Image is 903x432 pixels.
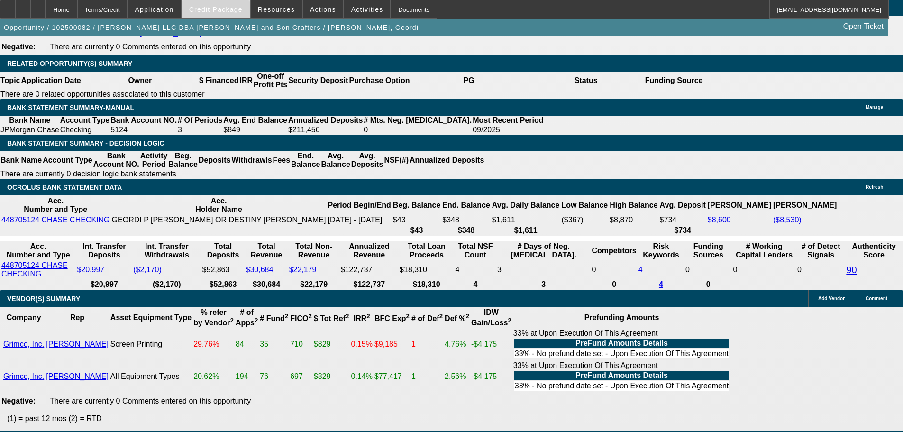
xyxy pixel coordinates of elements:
[609,215,658,225] td: $8,870
[466,313,469,320] sup: 2
[328,196,392,214] th: Period Begin/End
[1,43,36,51] b: Negative:
[348,72,410,90] th: Purchase Option
[659,196,706,214] th: Avg. Deposit
[320,151,350,169] th: Avg. Balance
[866,105,883,110] span: Manage
[76,242,132,260] th: Int. Transfer Deposits
[514,349,730,358] td: 33% - No prefund date set - Upon Execution Of This Agreement
[290,314,312,322] b: FICO
[82,72,199,90] th: Owner
[866,296,887,301] span: Comment
[383,151,409,169] th: NSF(#)
[328,215,392,225] td: [DATE] - [DATE]
[3,340,44,348] a: Grimco, Inc.
[42,151,93,169] th: Account Type
[374,361,410,392] td: $77,417
[110,329,192,360] td: Screen Printing
[77,266,104,274] a: $20,997
[708,216,731,224] a: $8,600
[177,125,223,135] td: 3
[7,295,80,303] span: VENDOR(S) SUMMARY
[444,329,470,360] td: 4.76%
[638,266,643,274] a: 4
[285,313,288,320] sup: 2
[846,242,902,260] th: Authenticity Score
[223,116,288,125] th: Avg. End Balance
[411,329,443,360] td: 1
[193,308,234,327] b: % refer by Vendor
[1,242,75,260] th: Acc. Number and Type
[707,196,772,214] th: [PERSON_NAME]
[189,6,243,13] span: Credit Package
[410,72,527,90] th: PG
[609,196,658,214] th: High Balance
[289,280,339,289] th: $22,179
[199,72,239,90] th: $ Financed
[7,139,164,147] span: Bank Statement Summary - Decision Logic
[202,261,245,279] td: $52,863
[111,215,327,225] td: GEORDI P [PERSON_NAME] OR DESTINY [PERSON_NAME]
[223,125,288,135] td: $849
[492,215,560,225] td: $1,611
[314,314,349,322] b: $ Tot Ref
[202,280,245,289] th: $52,863
[70,313,84,322] b: Rep
[455,242,496,260] th: Sum of the Total NSF Count and Total Overdraft Fee Count from Ocrolus
[685,280,731,289] th: 0
[514,381,730,391] td: 33% - No prefund date set - Upon Execution Of This Agreement
[288,116,363,125] th: Annualized Deposits
[110,313,192,322] b: Asset Equipment Type
[866,184,883,190] span: Refresh
[46,340,109,348] a: [PERSON_NAME]
[1,196,110,214] th: Acc. Number and Type
[846,265,857,275] a: 90
[561,196,608,214] th: Low Balance
[340,280,398,289] th: $122,737
[455,261,496,279] td: 4
[409,151,484,169] th: Annualized Deposits
[492,196,560,214] th: Avg. Daily Balance
[3,372,44,380] a: Grimco, Inc.
[592,242,637,260] th: Competitors
[20,72,81,90] th: Application Date
[346,313,349,320] sup: 2
[399,261,454,279] td: $18,310
[497,261,590,279] td: 3
[110,116,177,125] th: Bank Account NO.
[392,226,441,235] th: $43
[288,126,363,134] div: $211,456
[239,72,253,90] th: IRR
[592,280,637,289] th: 0
[508,317,511,324] sup: 2
[839,18,887,35] a: Open Ticket
[584,313,659,322] b: Prefunding Amounts
[354,314,370,322] b: IRR
[471,308,511,327] b: IDW Gain/Loss
[246,266,274,274] a: $30,684
[246,242,288,260] th: Total Revenue
[685,261,731,279] td: 0
[351,6,383,13] span: Activities
[235,329,258,360] td: 84
[442,226,490,235] th: $348
[303,0,343,18] button: Actions
[1,397,36,405] b: Negative:
[340,242,398,260] th: Annualized Revenue
[182,0,250,18] button: Credit Package
[818,296,845,301] span: Add Vendor
[193,329,234,360] td: 29.76%
[235,361,258,392] td: 194
[289,266,317,274] a: $22,179
[497,242,590,260] th: # Days of Neg. [MEDICAL_DATA].
[133,266,162,274] a: ($2,170)
[140,151,168,169] th: Activity Period
[251,0,302,18] button: Resources
[575,339,668,347] b: PreFund Amounts Details
[374,314,410,322] b: BFC Exp
[439,313,443,320] sup: 2
[259,329,289,360] td: 35
[133,242,201,260] th: Int. Transfer Withdrawals
[471,361,512,392] td: -$4,175
[168,151,198,169] th: Beg. Balance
